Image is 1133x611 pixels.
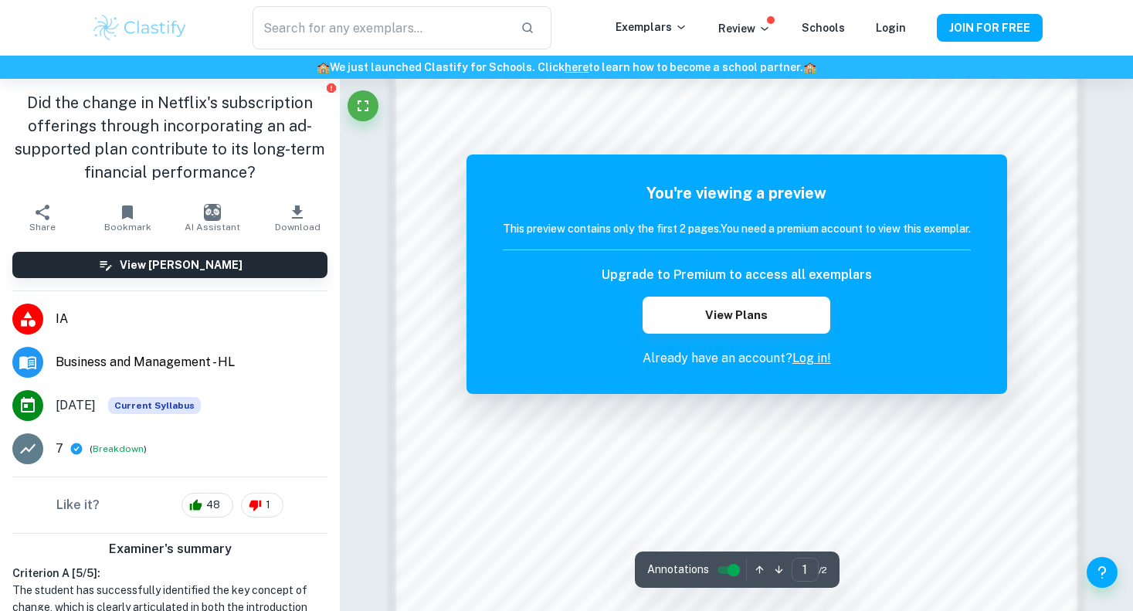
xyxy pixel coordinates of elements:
[255,196,340,239] button: Download
[1087,557,1118,588] button: Help and Feedback
[718,20,771,37] p: Review
[253,6,507,49] input: Search for any exemplars...
[3,59,1130,76] h6: We just launched Clastify for Schools. Click to learn how to become a school partner.
[108,397,201,414] span: Current Syllabus
[120,256,243,273] h6: View [PERSON_NAME]
[104,222,151,233] span: Bookmark
[90,442,147,457] span: ( )
[12,91,327,184] h1: Did the change in Netflix's subscription offerings through incorporating an ad-supported plan con...
[565,61,589,73] a: here
[348,90,378,121] button: Fullscreen
[204,204,221,221] img: AI Assistant
[257,497,279,513] span: 1
[12,565,327,582] h6: Criterion A [ 5 / 5 ]:
[93,442,144,456] button: Breakdown
[503,349,971,368] p: Already have an account?
[198,497,229,513] span: 48
[85,196,170,239] button: Bookmark
[56,496,100,514] h6: Like it?
[503,182,971,205] h5: You're viewing a preview
[792,351,831,365] a: Log in!
[12,252,327,278] button: View [PERSON_NAME]
[170,196,255,239] button: AI Assistant
[108,397,201,414] div: This exemplar is based on the current syllabus. Feel free to refer to it for inspiration/ideas wh...
[56,440,63,458] p: 7
[325,82,337,93] button: Report issue
[876,22,906,34] a: Login
[181,493,233,518] div: 48
[802,22,845,34] a: Schools
[56,310,327,328] span: IA
[317,61,330,73] span: 🏫
[647,562,709,578] span: Annotations
[241,493,283,518] div: 1
[803,61,816,73] span: 🏫
[643,297,829,334] button: View Plans
[29,222,56,233] span: Share
[56,353,327,372] span: Business and Management - HL
[185,222,240,233] span: AI Assistant
[616,19,687,36] p: Exemplars
[503,220,971,237] h6: This preview contains only the first 2 pages. You need a premium account to view this exemplar.
[819,563,827,577] span: / 2
[937,14,1043,42] button: JOIN FOR FREE
[91,12,189,43] img: Clastify logo
[602,266,872,284] h6: Upgrade to Premium to access all exemplars
[56,396,96,415] span: [DATE]
[275,222,321,233] span: Download
[6,540,334,558] h6: Examiner's summary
